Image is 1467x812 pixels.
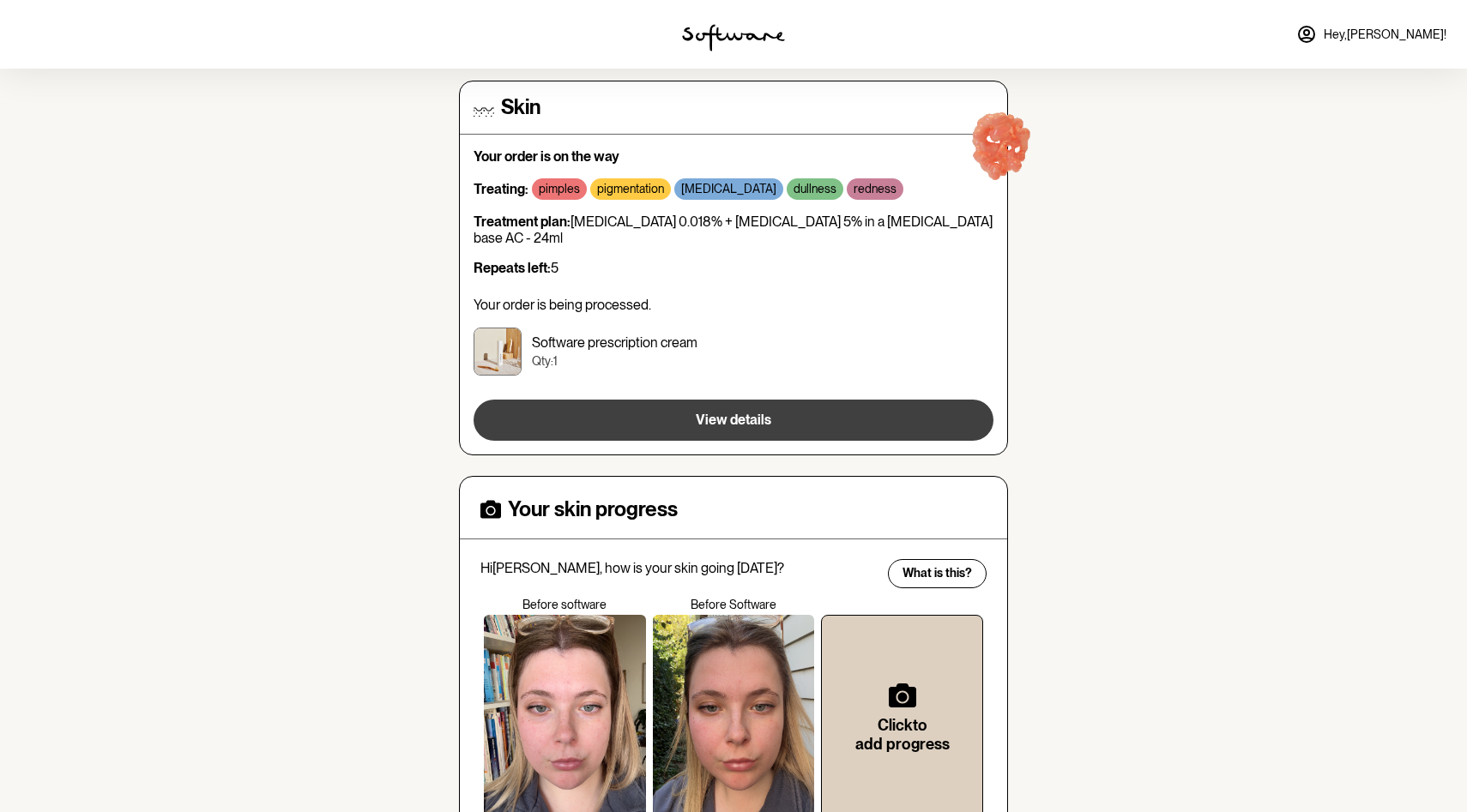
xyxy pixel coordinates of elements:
h4: Skin [501,95,540,120]
h6: Click to add progress [849,716,955,753]
p: dullness [794,182,836,196]
p: Your order is on the way [474,148,993,165]
p: pigmentation [597,182,664,196]
h4: Your skin progress [508,497,678,522]
p: [MEDICAL_DATA] [681,182,776,196]
strong: Treating: [474,181,528,197]
span: View details [696,412,771,428]
img: red-blob.ee797e6f29be6228169e.gif [946,94,1056,204]
p: redness [854,182,896,196]
img: ckrj60pny00003h5x9u7lpp18.jpg [474,328,522,376]
span: Hey, [PERSON_NAME] ! [1324,27,1446,42]
a: Hey,[PERSON_NAME]! [1286,14,1457,55]
p: [MEDICAL_DATA] 0.018% + [MEDICAL_DATA] 5% in a [MEDICAL_DATA] base AC - 24ml [474,214,993,246]
p: 5 [474,260,993,276]
strong: Treatment plan: [474,214,570,230]
p: Before Software [649,598,818,612]
p: Hi [PERSON_NAME] , how is your skin going [DATE]? [480,560,877,576]
p: Before software [480,598,649,612]
p: Software prescription cream [532,334,697,351]
button: View details [474,400,993,441]
span: What is this? [903,566,972,580]
p: pimples [539,182,580,196]
img: software logo [682,24,785,51]
strong: Repeats left: [474,260,551,276]
p: Qty: 1 [532,354,697,369]
p: Your order is being processed. [474,297,993,313]
button: What is this? [888,559,987,588]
